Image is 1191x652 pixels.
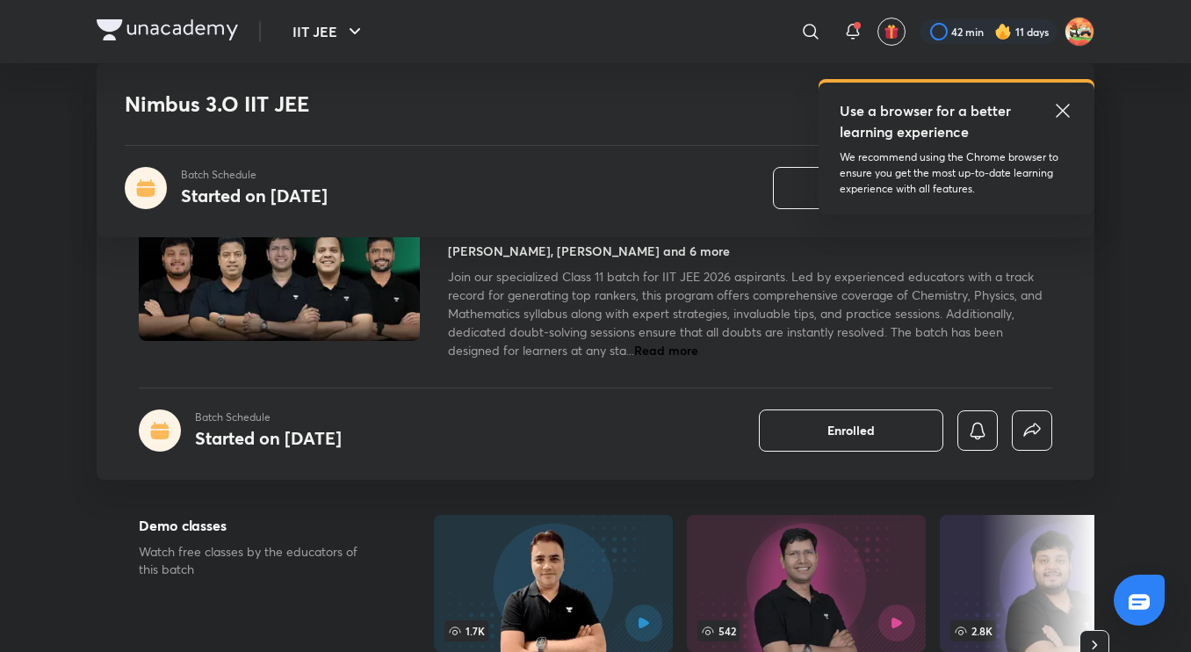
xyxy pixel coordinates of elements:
span: Read more [634,342,698,359]
img: Thumbnail [136,181,422,343]
span: Join our specialized Class 11 batch for IIT JEE 2026 aspirants. Led by experienced educators with... [448,268,1043,359]
img: Aniket Kumar Barnwal [1065,17,1094,47]
span: 542 [697,620,740,641]
h1: Nimbus 3.O IIT JEE [125,91,812,117]
p: Batch Schedule [181,167,328,183]
a: Company Logo [97,19,238,45]
h4: Started on [DATE] [181,184,328,207]
button: Enrolled [773,167,957,209]
button: IIT JEE [282,14,376,49]
img: streak [994,23,1012,40]
img: Company Logo [97,19,238,40]
p: Watch free classes by the educators of this batch [139,543,378,578]
span: 2.8K [950,620,996,641]
h5: Demo classes [139,515,378,536]
p: Batch Schedule [195,409,342,425]
p: We recommend using the Chrome browser to ensure you get the most up-to-date learning experience w... [840,149,1073,197]
button: Enrolled [759,409,943,452]
h5: Use a browser for a better learning experience [840,100,1014,142]
img: avatar [884,24,899,40]
span: 1.7K [444,620,488,641]
span: Enrolled [827,422,875,439]
h4: [PERSON_NAME], [PERSON_NAME] and 6 more [448,242,730,260]
h4: Started on [DATE] [195,426,342,450]
button: avatar [877,18,906,46]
